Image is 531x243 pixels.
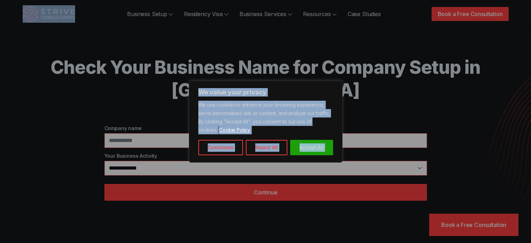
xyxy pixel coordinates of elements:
[246,140,287,155] button: Reject All
[198,101,333,134] p: We use cookies to enhance your browsing experience, serve personalised ads or content, and analys...
[219,127,251,133] a: Cookie Policy
[198,140,243,155] button: Customise
[189,81,342,163] div: We value your privacy
[290,140,333,155] button: Accept All
[198,88,333,97] p: We value your privacy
